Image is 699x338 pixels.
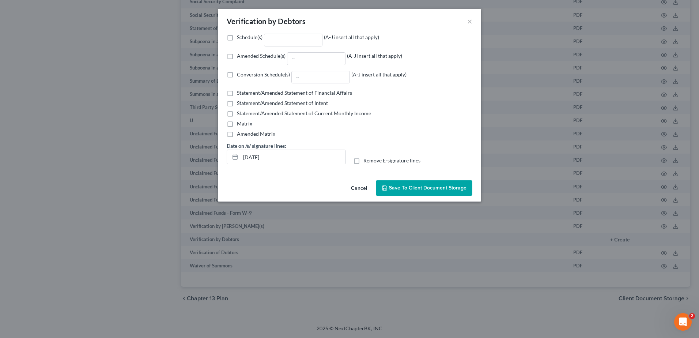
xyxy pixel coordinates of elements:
span: Remove E-signature lines [363,157,420,164]
span: Matrix [237,120,252,127]
button: Save to Client Document Storage [376,180,472,196]
span: Statement/Amended Statement of Current Monthly Income [237,110,371,116]
input: Amended Schedule(s)(A-J insert all that apply) [287,53,345,65]
button: × [467,17,472,26]
span: Statement/Amended Statement of Financial Affairs [237,90,352,96]
div: Conversion Schedule(s) (A-J insert all that apply) [237,71,407,84]
div: Schedule(s) (A-J insert all that apply) [237,34,379,46]
button: Cancel [345,181,373,196]
div: Amended Schedule(s) (A-J insert all that apply) [237,52,402,65]
label: Date on /s/ signature lines: [227,142,286,150]
span: 2 [689,313,695,319]
span: Amended Matrix [237,131,275,137]
div: Verification by Debtors [227,16,306,26]
input: Conversion Schedule(s)(A-J insert all that apply) [292,71,349,83]
iframe: Intercom live chat [674,313,692,331]
span: Statement/Amended Statement of Intent [237,100,328,106]
input: MM/DD/YYYY [241,150,345,164]
span: Save to Client Document Storage [389,185,466,191]
input: Schedule(s)(A-J insert all that apply) [264,34,322,46]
